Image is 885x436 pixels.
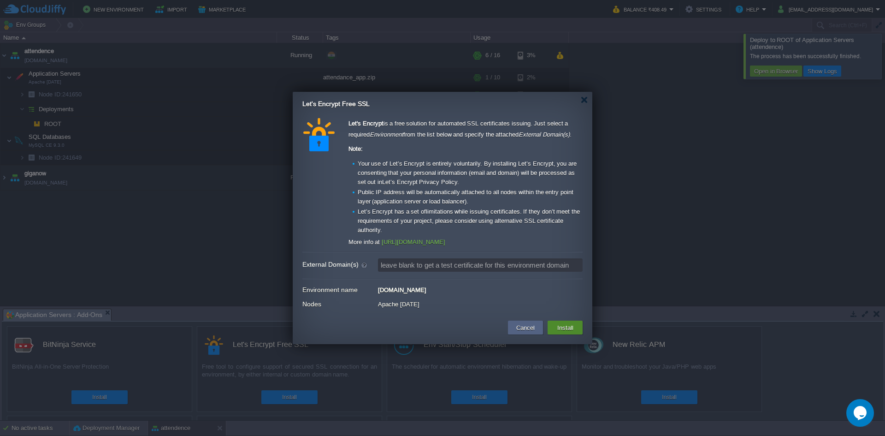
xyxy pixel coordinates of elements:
[352,207,583,235] li: Let’s Encrypt has a set of . If they don’t meet the requirements of your project, please consider...
[352,236,583,254] li: On the Node.js server, issued certificates are just stored at the /var/lib/jelastic/keys director...
[513,322,537,333] button: Cancel
[348,145,363,152] strong: Note:
[519,131,570,138] em: External Domain(s)
[302,118,336,151] img: letsencrypt.png
[302,258,377,271] label: External Domain(s)
[348,118,580,140] p: is a free solution for automated SSL certificates issuing. Just select a required from the list b...
[348,239,380,245] span: More info at
[352,188,583,206] li: Public IP address will be automatically attached to all nodes within the entry point layer (appli...
[382,239,445,245] a: [URL][DOMAIN_NAME]
[378,298,583,308] div: Apache [DATE]
[555,322,576,333] button: Install
[302,100,370,108] span: Let's Encrypt Free SSL
[302,298,377,311] label: Nodes
[302,284,377,296] label: Environment name
[352,159,583,187] li: Your use of Let’s Encrypt is entirely voluntarily. By installing Let’s Encrypt, you are consentin...
[370,131,403,138] em: Environment
[846,399,876,427] iframe: chat widget
[378,284,583,293] div: [DOMAIN_NAME]
[426,208,520,215] a: limitations while issuing certificates
[348,120,383,127] strong: Let's Encrypt
[382,179,457,185] a: Let’s Encrypt Privacy Policy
